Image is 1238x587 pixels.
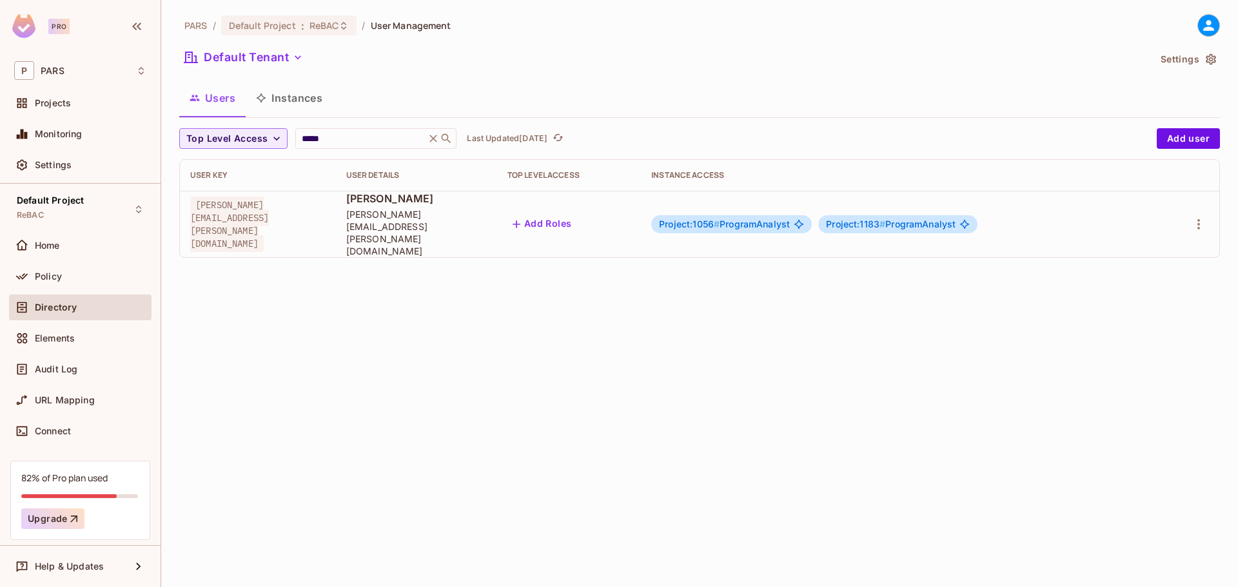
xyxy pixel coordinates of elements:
button: Top Level Access [179,128,288,149]
button: refresh [550,131,565,146]
span: [PERSON_NAME][EMAIL_ADDRESS][PERSON_NAME][DOMAIN_NAME] [346,208,487,257]
div: Pro [48,19,70,34]
div: User Details [346,170,487,180]
span: Audit Log [35,364,77,374]
button: Upgrade [21,508,84,529]
span: Default Project [17,195,84,206]
span: ReBAC [309,19,339,32]
span: refresh [553,132,564,145]
span: [PERSON_NAME][EMAIL_ADDRESS][PERSON_NAME][DOMAIN_NAME] [190,197,269,252]
span: URL Mapping [35,395,95,405]
span: Project:1056 [659,218,720,229]
img: SReyMgAAAABJRU5ErkJggg== [12,14,35,38]
span: ProgramAnalyst [826,219,956,229]
span: User Management [371,19,451,32]
div: 82% of Pro plan used [21,472,108,484]
span: Home [35,240,60,251]
span: [PERSON_NAME] [346,191,487,206]
span: Projects [35,98,71,108]
span: P [14,61,34,80]
span: Help & Updates [35,561,104,572]
span: Directory [35,302,77,313]
div: User Key [190,170,326,180]
span: Project:1183 [826,218,885,229]
p: Last Updated [DATE] [467,133,547,144]
span: : [300,21,305,31]
span: ProgramAnalyst [659,219,790,229]
span: # [714,218,720,229]
span: Policy [35,271,62,282]
span: Workspace: PARS [41,66,64,76]
span: Settings [35,160,72,170]
button: Add user [1157,128,1220,149]
span: # [879,218,885,229]
span: Connect [35,426,71,436]
span: Default Project [229,19,296,32]
span: Elements [35,333,75,343]
button: Users [179,82,246,114]
button: Instances [246,82,333,114]
button: Default Tenant [179,47,308,68]
span: ReBAC [17,210,44,220]
div: Top Level Access [507,170,631,180]
li: / [213,19,216,32]
li: / [362,19,365,32]
span: Top Level Access [186,131,268,147]
button: Add Roles [507,214,577,235]
span: Monitoring [35,129,83,139]
span: the active workspace [184,19,208,32]
div: Instance Access [651,170,1147,180]
span: Click to refresh data [547,131,565,146]
button: Settings [1155,49,1220,70]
